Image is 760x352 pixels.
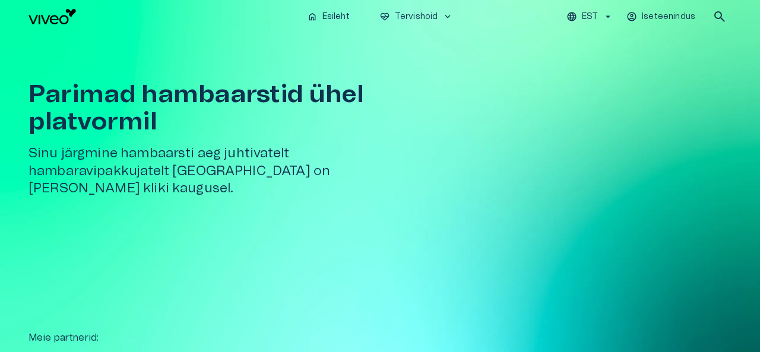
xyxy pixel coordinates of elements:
button: ecg_heartTervishoidkeyboard_arrow_down [375,8,458,26]
iframe: Help widget launcher [667,298,760,331]
h1: Parimad hambaarstid ühel platvormil [28,81,413,135]
img: Viveo logo [28,9,76,24]
span: home [307,11,318,22]
p: Meie partnerid : [28,331,731,345]
button: Iseteenindus [625,8,698,26]
h5: Sinu järgmine hambaarsti aeg juhtivatelt hambaravipakkujatelt [GEOGRAPHIC_DATA] on [PERSON_NAME] ... [28,145,413,197]
p: Esileht [322,11,350,23]
a: Navigate to homepage [28,9,297,24]
span: search [712,9,727,24]
button: open search modal [708,5,731,28]
button: EST [565,8,615,26]
p: EST [582,11,598,23]
span: ecg_heart [379,11,390,22]
span: keyboard_arrow_down [442,11,453,22]
button: homeEsileht [302,8,356,26]
p: Iseteenindus [642,11,695,23]
p: Tervishoid [395,11,438,23]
